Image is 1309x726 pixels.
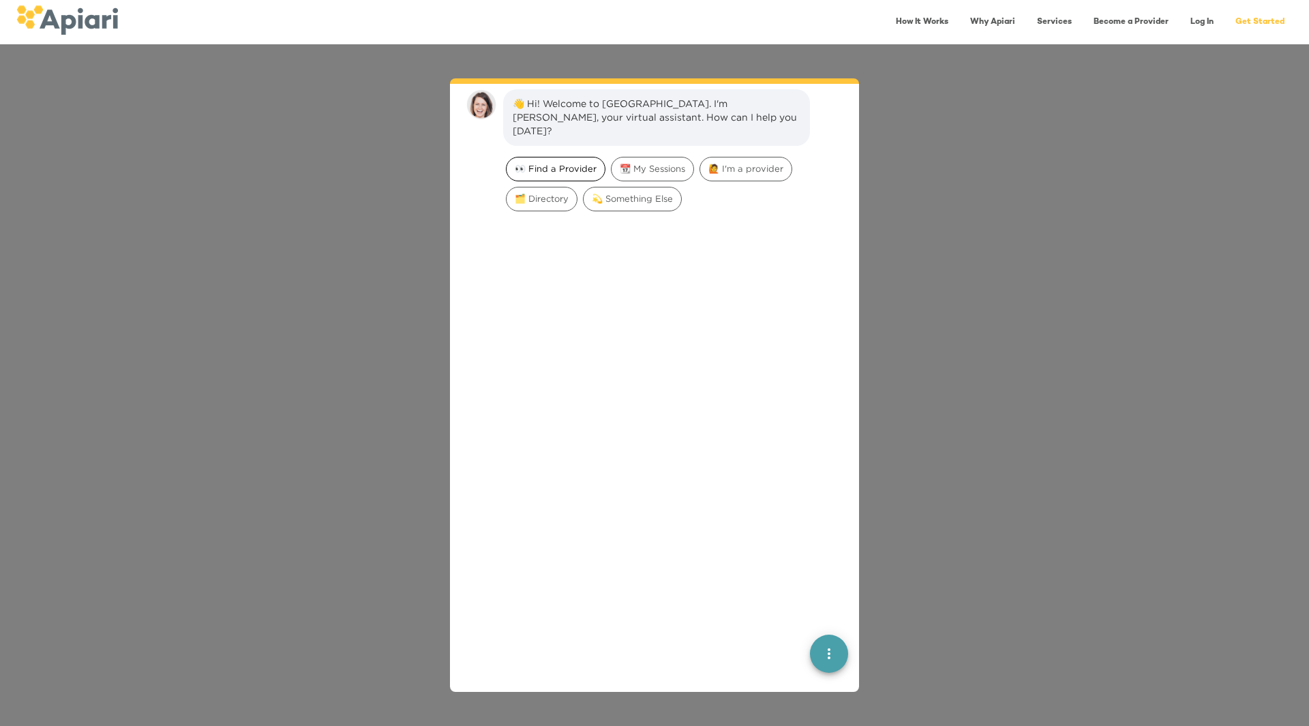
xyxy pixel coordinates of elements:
[466,89,496,119] img: amy.37686e0395c82528988e.png
[699,157,792,181] div: 🙋 I'm a provider
[612,162,693,175] span: 📆 My Sessions
[507,162,605,175] span: 👀 Find a Provider
[583,187,682,211] div: 💫 Something Else
[1227,8,1293,36] a: Get Started
[962,8,1023,36] a: Why Apiari
[1085,8,1177,36] a: Become a Provider
[700,162,792,175] span: 🙋 I'm a provider
[506,157,605,181] div: 👀 Find a Provider
[507,192,577,205] span: 🗂️ Directory
[611,157,694,181] div: 📆 My Sessions
[513,97,800,138] div: 👋 Hi! Welcome to [GEOGRAPHIC_DATA]. I'm [PERSON_NAME], your virtual assistant. How can I help you...
[1182,8,1222,36] a: Log In
[888,8,957,36] a: How It Works
[810,635,848,673] button: quick menu
[506,187,577,211] div: 🗂️ Directory
[16,5,118,35] img: logo
[584,192,681,205] span: 💫 Something Else
[1029,8,1080,36] a: Services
